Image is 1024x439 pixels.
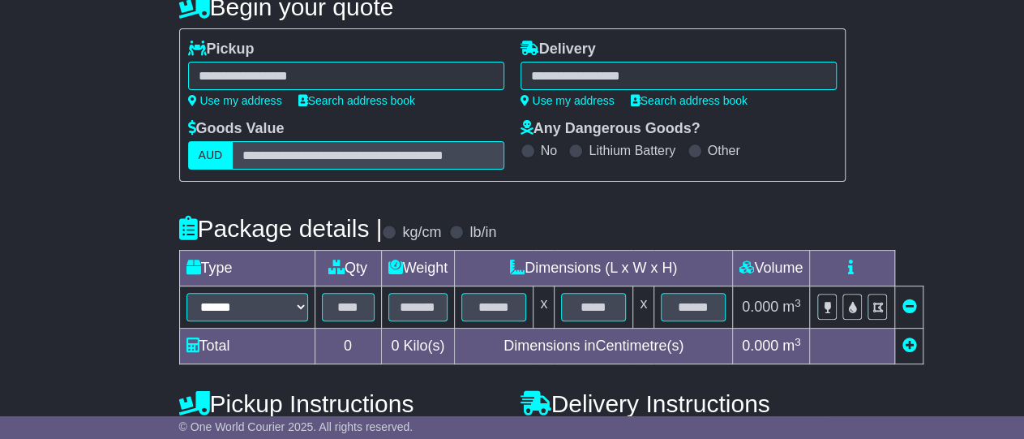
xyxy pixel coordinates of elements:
td: Type [179,251,315,286]
td: Volume [733,251,810,286]
td: Dimensions in Centimetre(s) [455,329,733,364]
a: Remove this item [902,299,916,315]
td: Total [179,329,315,364]
span: 0 [391,338,399,354]
sup: 3 [795,297,801,309]
a: Use my address [521,94,615,107]
td: x [633,286,654,329]
label: Other [708,143,740,158]
td: Dimensions (L x W x H) [455,251,733,286]
label: AUD [188,141,234,170]
a: Search address book [298,94,415,107]
td: Weight [381,251,455,286]
h4: Delivery Instructions [521,390,846,417]
label: Pickup [188,41,255,58]
span: 0.000 [742,299,778,315]
td: Qty [315,251,381,286]
td: 0 [315,329,381,364]
td: x [533,286,555,329]
span: m [782,338,801,354]
label: No [541,143,557,158]
a: Search address book [631,94,748,107]
span: m [782,299,801,315]
h4: Pickup Instructions [179,390,504,417]
td: Kilo(s) [381,329,455,364]
span: 0.000 [742,338,778,354]
label: Delivery [521,41,596,58]
h4: Package details | [179,215,383,242]
label: kg/cm [402,224,441,242]
a: Add new item [902,338,916,354]
label: Goods Value [188,120,285,138]
label: Lithium Battery [589,143,675,158]
label: lb/in [469,224,496,242]
sup: 3 [795,336,801,348]
a: Use my address [188,94,282,107]
span: © One World Courier 2025. All rights reserved. [179,420,413,433]
label: Any Dangerous Goods? [521,120,701,138]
